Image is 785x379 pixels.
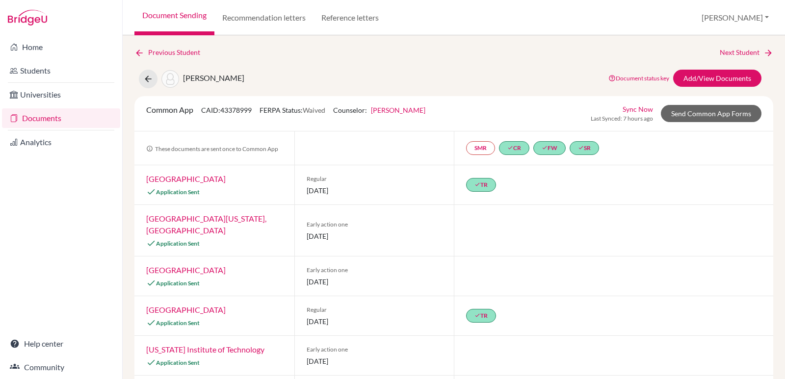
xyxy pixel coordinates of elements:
span: Regular [307,305,443,314]
a: doneTR [466,178,496,192]
a: Documents [2,108,120,128]
a: [GEOGRAPHIC_DATA][US_STATE], [GEOGRAPHIC_DATA] [146,214,266,235]
span: Application Sent [156,240,200,247]
i: done [507,145,513,151]
a: Students [2,61,120,80]
a: [PERSON_NAME] [371,106,425,114]
span: [PERSON_NAME] [183,73,244,82]
a: doneTR [466,309,496,323]
span: These documents are sent once to Common App [146,145,278,152]
a: [GEOGRAPHIC_DATA] [146,305,226,314]
span: Early action one [307,266,443,275]
span: [DATE] [307,231,443,241]
a: Add/View Documents [673,70,761,87]
a: doneCR [499,141,529,155]
a: [US_STATE] Institute of Technology [146,345,264,354]
span: Counselor: [333,106,425,114]
i: done [542,145,548,151]
span: Application Sent [156,188,200,196]
span: [DATE] [307,356,443,366]
i: done [474,312,480,318]
a: Previous Student [134,47,208,58]
i: done [474,181,480,187]
a: Universities [2,85,120,104]
a: SMR [466,141,495,155]
a: Next Student [720,47,773,58]
a: Analytics [2,132,120,152]
span: Early action one [307,220,443,229]
span: Last Synced: 7 hours ago [591,114,653,123]
a: Help center [2,334,120,354]
span: Application Sent [156,279,200,287]
i: done [578,145,584,151]
a: [GEOGRAPHIC_DATA] [146,174,226,183]
a: Document status key [608,75,669,82]
img: Bridge-U [8,10,47,25]
a: Community [2,357,120,377]
span: [DATE] [307,316,443,327]
span: Application Sent [156,359,200,366]
span: Common App [146,105,193,114]
a: [GEOGRAPHIC_DATA] [146,265,226,275]
span: Waived [303,106,325,114]
a: doneSR [570,141,599,155]
span: [DATE] [307,185,443,196]
span: Regular [307,175,443,183]
a: doneFW [533,141,566,155]
span: FERPA Status: [260,106,325,114]
a: Send Common App Forms [661,105,761,122]
span: CAID: 43378999 [201,106,252,114]
span: Early action one [307,345,443,354]
span: [DATE] [307,277,443,287]
button: [PERSON_NAME] [697,8,773,27]
a: Home [2,37,120,57]
a: Sync Now [623,104,653,114]
span: Application Sent [156,319,200,327]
